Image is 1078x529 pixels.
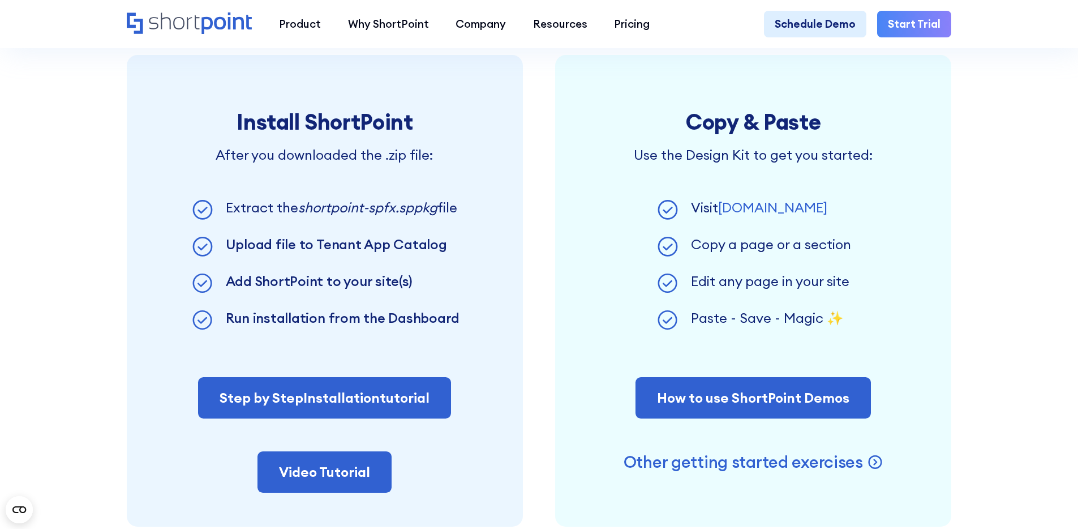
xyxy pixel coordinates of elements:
[265,11,334,38] a: Product
[6,496,33,523] button: Open CMP widget
[226,309,460,326] a: Run installation from the Dashboard
[614,16,650,32] div: Pricing
[298,199,437,216] em: shortpoint-spfx.sppkg
[197,145,453,165] p: After you downloaded the .zip file:
[764,11,866,38] a: Schedule Demo
[303,389,380,406] span: Installation
[519,11,601,38] a: Resources
[257,451,392,493] a: Video Tutorial
[691,198,827,218] p: Visit
[456,16,506,32] div: Company
[197,109,453,134] h3: Install ShortPoint
[334,11,443,38] a: Why ShortPoint
[595,145,912,165] p: Use the Design Kit to get you started:
[226,236,447,253] a: Upload file to Tenant App Catalog
[691,308,844,329] p: Paste - Save - Magic ✨
[226,198,457,218] p: Extract the file
[691,271,849,292] p: Edit any page in your site
[718,199,827,216] a: [DOMAIN_NAME]
[624,451,863,472] p: Other getting started exercises
[691,234,851,255] p: Copy a page or a section
[279,16,321,32] div: Product
[624,451,883,472] a: Other getting started exercises
[874,398,1078,529] iframe: Chat Widget
[198,377,451,419] a: Step by StepInstallationtutorial
[595,109,912,134] h3: Copy & Paste
[348,16,429,32] div: Why ShortPoint
[127,12,252,36] a: Home
[601,11,664,38] a: Pricing
[635,377,871,419] a: How to use ShortPoint Demos
[442,11,519,38] a: Company
[877,11,951,38] a: Start Trial
[533,16,587,32] div: Resources
[226,272,413,289] a: Add ShortPoint to your site(s)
